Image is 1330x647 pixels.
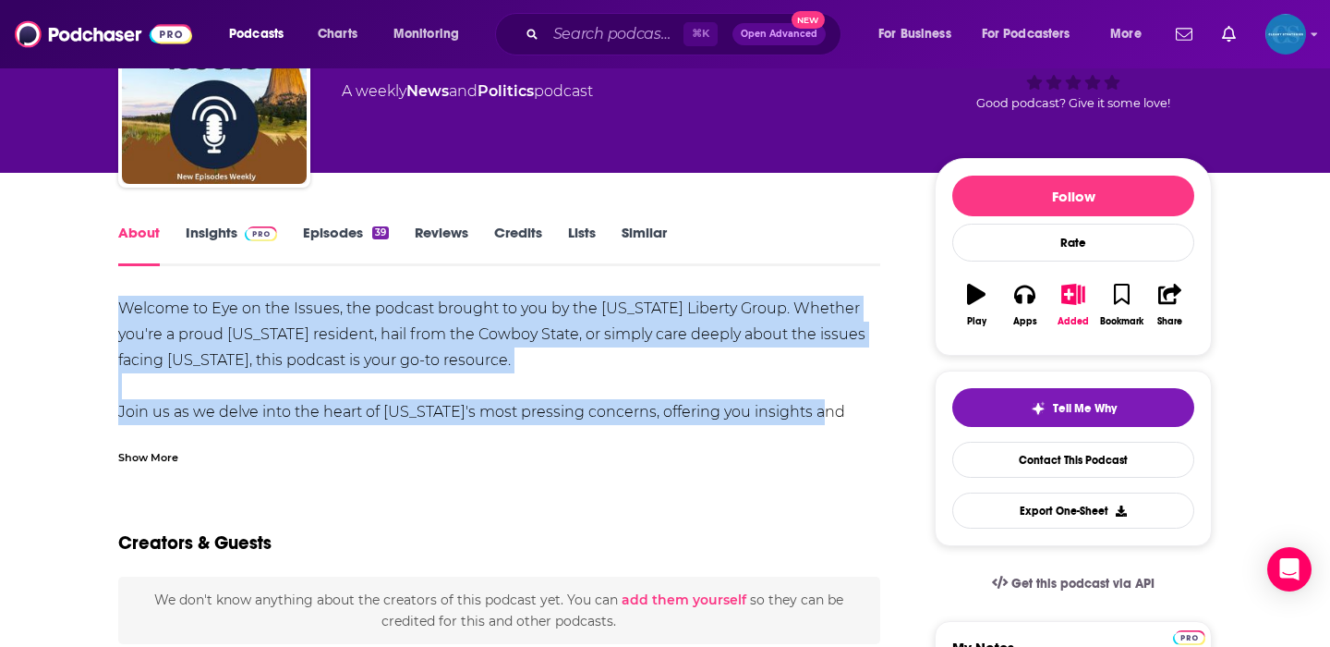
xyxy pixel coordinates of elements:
img: Podchaser - Follow, Share and Rate Podcasts [15,17,192,52]
span: For Business [878,21,951,47]
button: Export One-Sheet [952,493,1194,529]
a: Lists [568,224,596,266]
a: Credits [494,224,542,266]
a: Charts [306,19,369,49]
a: Episodes39 [303,224,389,266]
img: User Profile [1265,14,1306,55]
a: Politics [478,82,534,100]
a: Show notifications dropdown [1168,18,1200,50]
button: open menu [1097,19,1165,49]
span: Get this podcast via API [1011,576,1155,592]
div: Rate [952,224,1194,262]
div: Share [1157,316,1182,327]
button: Bookmark [1097,272,1145,338]
span: New [792,11,825,29]
a: Pro website [1173,628,1205,645]
span: ⌘ K [683,22,718,46]
span: Podcasts [229,21,284,47]
a: About [118,224,160,266]
div: Play [967,316,986,327]
h2: Creators & Guests [118,531,272,555]
a: InsightsPodchaser Pro [186,224,277,266]
button: tell me why sparkleTell Me Why [952,388,1194,427]
button: Apps [1000,272,1048,338]
img: Podchaser Pro [1173,630,1205,645]
a: Contact This Podcast [952,442,1194,478]
div: 39 [372,226,389,239]
img: Podchaser Pro [245,226,277,241]
div: Bookmark [1100,316,1143,327]
a: News [406,82,449,100]
button: open menu [970,19,1097,49]
div: Apps [1013,316,1037,327]
div: Added [1058,316,1089,327]
button: Added [1049,272,1097,338]
input: Search podcasts, credits, & more... [546,19,683,49]
a: Reviews [415,224,468,266]
button: open menu [381,19,483,49]
button: add them yourself [622,592,746,607]
button: Follow [952,176,1194,216]
div: Search podcasts, credits, & more... [513,13,859,55]
span: Tell Me Why [1053,401,1117,416]
a: Show notifications dropdown [1215,18,1243,50]
span: For Podcasters [982,21,1070,47]
button: Play [952,272,1000,338]
button: Open AdvancedNew [732,23,826,45]
button: Show profile menu [1265,14,1306,55]
span: Monitoring [393,21,459,47]
button: open menu [216,19,308,49]
span: Logged in as ClearyStrategies [1265,14,1306,55]
span: Good podcast? Give it some love! [976,96,1170,110]
span: More [1110,21,1142,47]
span: and [449,82,478,100]
div: Open Intercom Messenger [1267,547,1312,592]
div: A weekly podcast [342,80,593,103]
a: Similar [622,224,667,266]
a: Get this podcast via API [977,561,1169,606]
span: We don't know anything about the creators of this podcast yet . You can so they can be credited f... [154,592,843,629]
img: tell me why sparkle [1031,401,1046,416]
span: Charts [318,21,357,47]
button: open menu [865,19,974,49]
div: Good podcast? Give it some love! [935,12,1212,127]
button: Share [1146,272,1194,338]
span: Open Advanced [741,30,817,39]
